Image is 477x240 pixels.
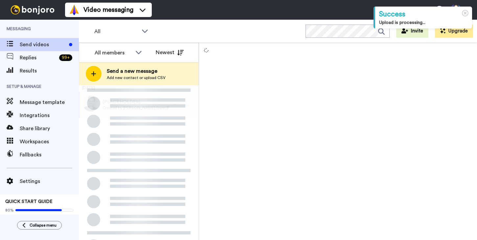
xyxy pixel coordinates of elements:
span: 80% [5,208,14,213]
img: vm-color.svg [69,5,79,15]
span: QUICK START GUIDE [5,199,53,204]
div: All members [95,49,132,57]
img: bj-logo-header-white.svg [8,5,57,14]
span: Replies [20,54,57,62]
div: 21 hr. ago [172,102,195,108]
span: Workspaces [20,138,79,146]
span: Video messaging [83,5,133,14]
span: Collapse menu [30,223,57,228]
span: Fallbacks [20,151,79,159]
span: [PLACEHOLDER] [102,99,169,105]
span: Message template [20,98,79,106]
span: Send a new message [107,67,166,75]
img: 6e068e8c-427a-4d8a-b15f-36e1abfcd730 [83,95,99,111]
span: Send videos [20,41,66,49]
div: Success [379,9,468,19]
div: Upload is processing... [379,19,468,26]
button: Invite [396,25,428,38]
span: Send yourself a test [5,214,74,219]
button: Newest [151,46,189,59]
button: Upgrade [435,25,473,38]
span: Results [20,67,79,75]
span: Integrations [20,111,79,119]
span: Add new contact or upload CSV [107,75,166,80]
div: [DATE] [79,85,199,92]
span: Share library [20,125,79,132]
span: Created by [PERSON_NAME] From [PERSON_NAME][GEOGRAPHIC_DATA] [102,105,169,110]
button: Collapse menu [17,221,62,230]
div: 99 + [59,54,72,61]
span: Settings [20,177,79,185]
span: All [94,28,138,35]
